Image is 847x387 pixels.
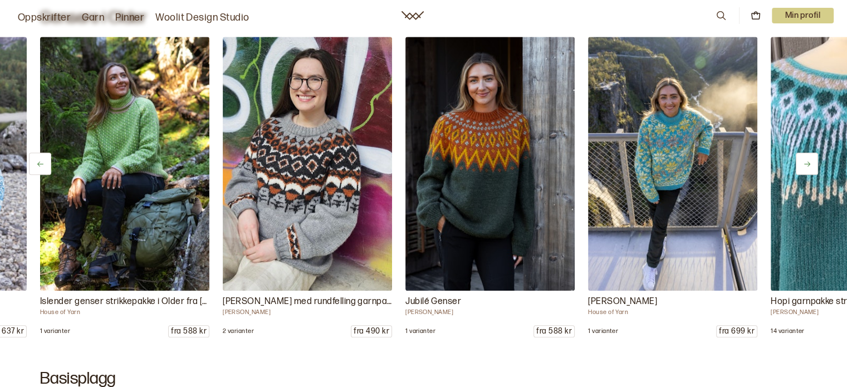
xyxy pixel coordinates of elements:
img: Dale Garn DG 489 - 05 Vi har oppskrift og garnpakke til Jubilé Genser fra House of Yarn. Genseren... [405,37,575,291]
p: fra 490 kr [351,326,391,337]
p: 1 varianter [405,327,435,335]
p: [PERSON_NAME] [588,295,757,308]
p: fra 588 kr [169,326,209,337]
p: Min profil [772,8,834,23]
p: 1 varianter [588,327,618,335]
a: House of Yarn DG 489-04A Strikket genser i OLDER 100 % ull og EVENTYRLIG GARN 70 % superwash ull,... [588,37,757,337]
a: House of Yarn DG 463-17B Vi har heldigital oppskrift, garnpakke og ikke minst flinke strikkere so... [40,37,209,337]
p: fra 699 kr [717,326,757,337]
a: Woolit [402,11,424,20]
a: Woolit Design Studio [155,10,249,26]
p: [PERSON_NAME] [405,308,575,316]
a: Garn [82,10,104,26]
p: [PERSON_NAME] [223,308,392,316]
p: Jubilé Genser [405,295,575,308]
button: User dropdown [772,8,834,23]
p: 14 varianter [771,327,805,335]
a: Dale Garn DG 489 - 05 Vi har oppskrift og garnpakke til Jubilé Genser fra House of Yarn. Genseren... [405,37,575,337]
p: fra 588 kr [534,326,574,337]
a: Pinner [115,10,144,26]
p: 1 varianter [40,327,70,335]
p: Islender genser strikkepakke i Older fra [PERSON_NAME] [40,295,209,308]
p: 2 varianter [223,327,254,335]
a: Oppskrifter [18,10,71,26]
img: House of Yarn DG 463-17B Vi har heldigital oppskrift, garnpakke og ikke minst flinke strikkere so... [40,37,209,291]
p: House of Yarn [588,308,757,316]
img: Linka Neumann Enkeltoppskrifter Vi har heldigital oppskrift og strikkepakke til Matoaka med rundf... [223,37,392,291]
p: House of Yarn [40,308,209,316]
img: House of Yarn DG 489-04A Strikket genser i OLDER 100 % ull og EVENTYRLIG GARN 70 % superwash ull,... [588,37,757,291]
a: Linka Neumann Enkeltoppskrifter Vi har heldigital oppskrift og strikkepakke til Matoaka med rundf... [223,37,392,337]
p: [PERSON_NAME] med rundfelling garnpakke i Older [223,295,392,308]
